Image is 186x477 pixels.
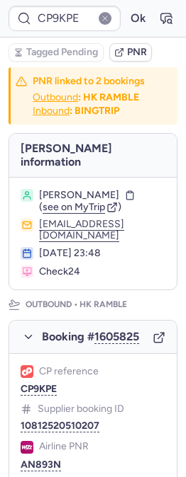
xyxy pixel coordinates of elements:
[78,299,128,311] span: HK RAMBLE
[39,202,121,213] button: (see on MyTrip)
[26,47,98,58] span: Tagged Pending
[33,105,70,117] button: Inbound
[70,105,119,117] b: : BINGTRIP
[21,384,57,395] button: CP9KPE
[94,331,139,343] button: 1605825
[39,189,119,202] span: [PERSON_NAME]
[126,7,149,30] button: Ok
[42,331,139,343] span: Booking #
[39,441,89,452] span: Airline PNR
[78,91,139,103] b: : HK RAMBLE
[33,74,146,88] h4: PNR linked to 2 bookings
[39,366,99,377] span: CP reference
[9,43,104,62] button: Tagged Pending
[21,459,61,471] button: AN893N
[21,441,33,454] figure: W6 airline logo
[39,219,165,241] button: [EMAIL_ADDRESS][DOMAIN_NAME]
[21,420,99,432] button: 10812520510207
[9,134,177,178] h4: [PERSON_NAME] information
[127,47,147,58] span: PNR
[38,403,124,415] span: Supplier booking ID
[33,92,78,103] button: Outbound
[39,265,80,278] span: Check24
[26,299,128,311] p: Outbound •
[109,43,152,62] button: PNR
[9,6,121,31] input: PNR Reference
[39,247,165,260] div: [DATE] 23:48
[21,365,33,378] figure: 1L airline logo
[43,201,105,213] span: see on MyTrip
